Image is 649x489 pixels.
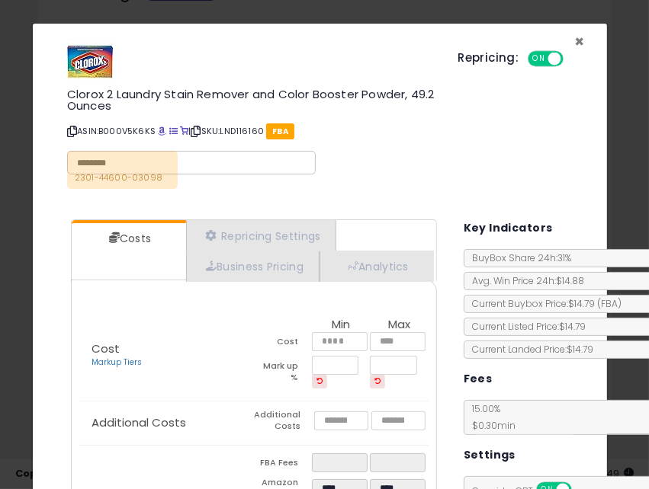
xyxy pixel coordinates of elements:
span: ON [530,53,549,66]
p: Cost [79,343,254,369]
span: Avg. Win Price 24h: $14.88 [464,274,584,287]
span: OFF [561,53,586,66]
span: $14.79 [568,297,622,310]
span: FBA [266,123,294,139]
span: × [574,30,584,53]
td: Cost [254,332,312,356]
span: BuyBox Share 24h: 31% [464,251,571,264]
h5: Key Indicators [464,219,553,238]
span: $0.30 min [464,419,516,432]
th: Max [370,318,428,332]
span: Current Landed Price: $14.79 [464,343,593,356]
p: ASIN: B000V5K6KS | SKU: LND116160 [67,119,435,143]
a: Your listing only [180,125,188,137]
th: Min [312,318,370,332]
a: Markup Tiers [92,356,142,368]
h5: Fees [464,369,493,388]
span: Current Listed Price: $14.79 [464,320,586,333]
p: 2301-44600-03098 [67,151,178,189]
a: All offer listings [169,125,178,137]
p: Additional Costs [79,417,254,429]
h5: Settings [464,446,516,465]
a: BuyBox page [158,125,166,137]
a: Business Pricing [186,251,320,282]
h5: Repricing: [458,52,519,64]
a: Costs [72,223,185,254]
td: Mark up % [254,356,312,393]
span: Current Buybox Price: [464,297,622,310]
img: 51191MXf+7L._SL60_.jpg [67,39,113,85]
span: 15.00 % [464,402,516,432]
td: FBA Fees [254,453,312,477]
span: ( FBA ) [597,297,622,310]
a: Repricing Settings [186,220,337,251]
h3: Clorox 2 Laundry Stain Remover and Color Booster Powder, 49.2 Ounces [67,88,435,111]
td: Additional Costs [254,409,314,437]
a: Analytics [320,251,432,282]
